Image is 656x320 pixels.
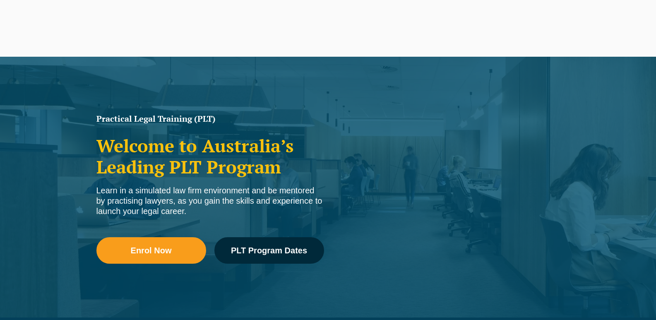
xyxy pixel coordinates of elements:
[131,246,172,255] span: Enrol Now
[96,237,206,264] a: Enrol Now
[96,185,324,217] div: Learn in a simulated law firm environment and be mentored by practising lawyers, as you gain the ...
[214,237,324,264] a: PLT Program Dates
[96,135,324,177] h2: Welcome to Australia’s Leading PLT Program
[96,115,324,123] h1: Practical Legal Training (PLT)
[231,246,307,255] span: PLT Program Dates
